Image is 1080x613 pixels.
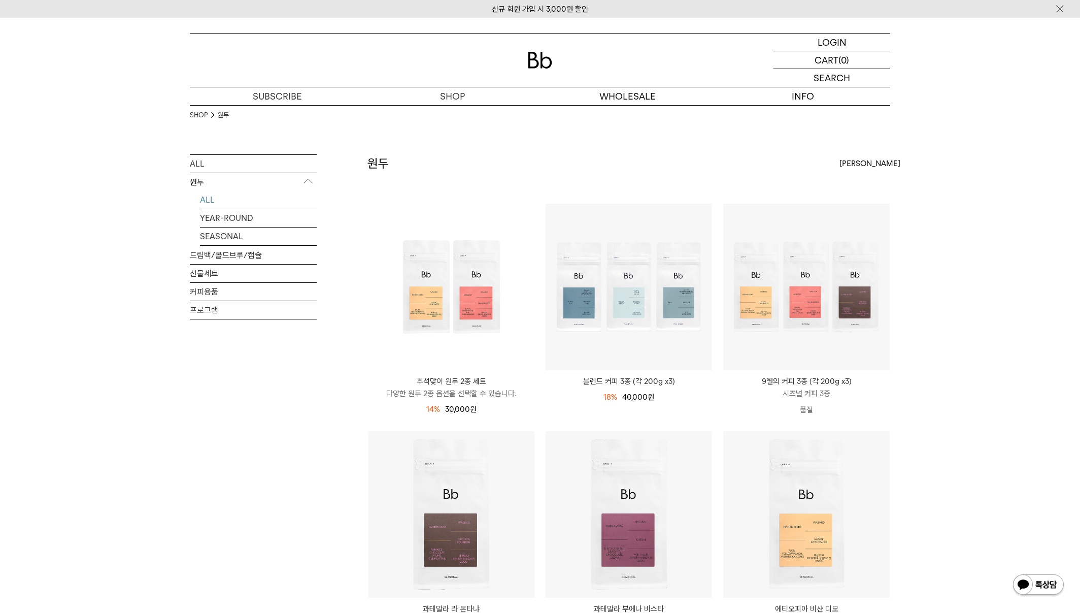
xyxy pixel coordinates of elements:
[190,173,317,191] p: 원두
[368,375,534,388] p: 추석맞이 원두 2종 세트
[723,375,890,388] p: 9월의 커피 3종 (각 200g x3)
[190,246,317,264] a: 드립백/콜드브루/캡슐
[546,431,712,598] img: 과테말라 부에나 비스타
[815,51,838,69] p: CART
[648,393,654,402] span: 원
[603,391,617,403] div: 18%
[218,110,229,120] a: 원두
[814,69,850,87] p: SEARCH
[492,5,588,14] a: 신규 회원 가입 시 3,000원 할인
[723,388,890,400] p: 시즈널 커피 3종
[190,87,365,105] a: SUBSCRIBE
[839,157,900,170] span: [PERSON_NAME]
[200,191,317,209] a: ALL
[367,155,389,172] h2: 원두
[546,204,712,370] img: 블렌드 커피 3종 (각 200g x3)
[200,228,317,245] a: SEASONAL
[426,403,440,415] div: 14%
[723,431,890,598] img: 에티오피아 비샨 디모
[190,301,317,319] a: 프로그램
[818,34,847,51] p: LOGIN
[546,375,712,388] a: 블렌드 커피 3종 (각 200g x3)
[368,375,534,400] a: 추석맞이 원두 2종 세트 다양한 원두 2종 옵션을 선택할 수 있습니다.
[1012,573,1065,598] img: 카카오톡 채널 1:1 채팅 버튼
[190,283,317,301] a: 커피용품
[190,110,208,120] a: SHOP
[773,51,890,69] a: CART (0)
[540,87,715,105] p: WHOLESALE
[368,204,534,370] img: 추석맞이 원두 2종 세트
[368,388,534,400] p: 다양한 원두 2종 옵션을 선택할 수 있습니다.
[200,209,317,227] a: YEAR-ROUND
[723,375,890,400] a: 9월의 커피 3종 (각 200g x3) 시즈널 커피 3종
[445,405,477,414] span: 30,000
[715,87,890,105] p: INFO
[365,87,540,105] a: SHOP
[773,34,890,51] a: LOGIN
[723,204,890,370] img: 9월의 커피 3종 (각 200g x3)
[190,155,317,173] a: ALL
[368,431,534,598] img: 과테말라 라 몬타냐
[723,400,890,420] p: 품절
[622,393,654,402] span: 40,000
[190,265,317,282] a: 선물세트
[528,52,552,69] img: 로고
[470,405,477,414] span: 원
[838,51,849,69] p: (0)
